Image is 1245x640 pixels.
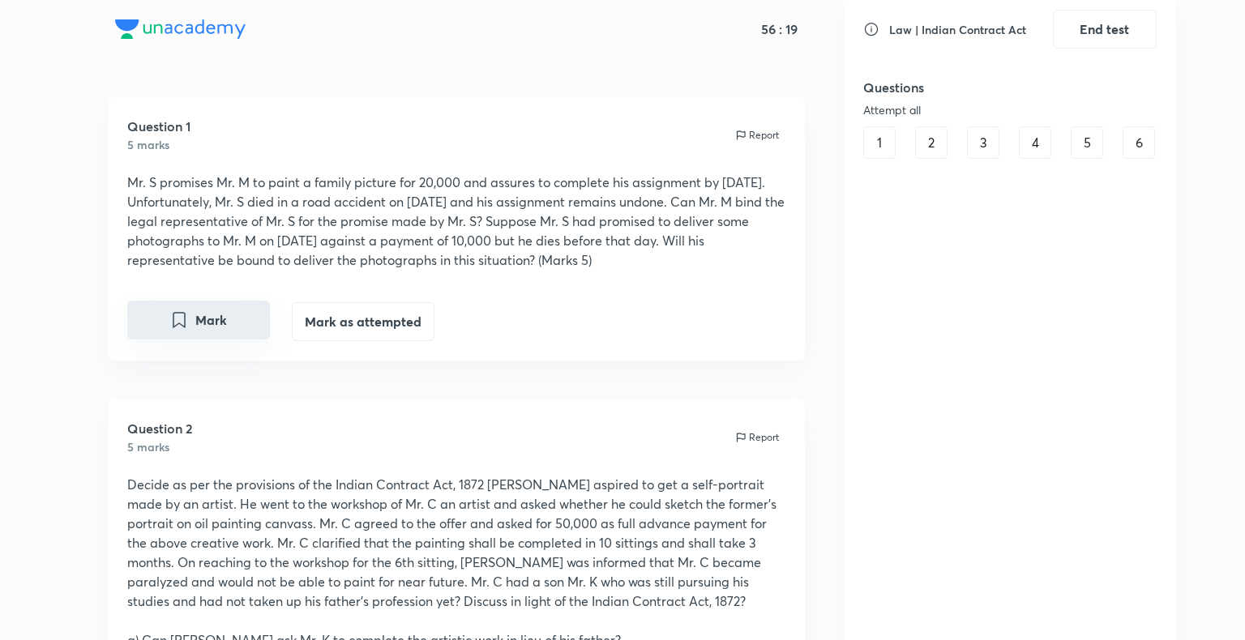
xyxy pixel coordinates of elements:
[127,173,786,270] p: Mr. S promises Mr. M to paint a family picture for 20,000 and assures to complete his assignment ...
[967,126,999,159] div: 3
[292,302,434,341] button: Mark as attempted
[734,431,747,444] img: report icon
[1123,126,1155,159] div: 6
[127,301,270,339] button: Mark
[863,126,896,159] div: 1
[758,21,782,37] h5: 56 :
[734,129,747,142] img: report icon
[127,136,190,153] h6: 5 marks
[782,21,798,37] h5: 19
[863,78,1068,97] h5: Questions
[1071,126,1103,159] div: 5
[127,117,190,136] h5: Question 1
[127,419,193,438] h5: Question 2
[863,104,1068,117] div: Attempt all
[889,21,1026,38] h6: Law | Indian Contract Act
[749,430,779,445] p: Report
[127,438,193,455] h6: 5 marks
[915,126,948,159] div: 2
[749,128,779,143] p: Report
[127,475,786,611] p: Decide as per the provisions of the Indian Contract Act, 1872 [PERSON_NAME] aspired to get a self...
[1053,10,1157,49] button: End test
[1019,126,1051,159] div: 4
